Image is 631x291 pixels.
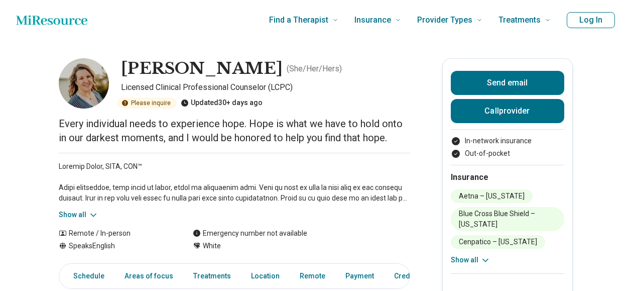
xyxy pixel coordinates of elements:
[498,13,541,27] span: Treatments
[451,148,564,159] li: Out-of-pocket
[339,266,380,286] a: Payment
[451,99,564,123] button: Callprovider
[203,241,221,251] span: White
[181,98,263,109] div: Updated 30+ days ago
[451,255,490,265] button: Show all
[187,266,237,286] a: Treatments
[59,210,98,220] button: Show all
[451,136,564,146] li: In-network insurance
[388,266,438,286] a: Credentials
[59,58,109,109] img: Kaitlin Meade, Licensed Clinical Professional Counselor (LCPC)
[16,10,87,30] a: Home page
[59,117,410,145] p: Every individual needs to experience hope. Hope is what we have to hold onto in our darkest momen...
[117,98,177,109] div: Please inquire
[451,189,533,203] li: Aetna – [US_STATE]
[118,266,179,286] a: Areas of focus
[121,81,410,93] p: Licensed Clinical Professional Counselor (LCPC)
[59,228,173,239] div: Remote / In-person
[121,58,283,79] h1: [PERSON_NAME]
[451,235,545,249] li: Cenpatico – [US_STATE]
[269,13,328,27] span: Find a Therapist
[193,228,307,239] div: Emergency number not available
[61,266,110,286] a: Schedule
[59,161,410,204] p: Loremip Dolor, SITA, CON™ Adipi elitseddoe, temp incid ut labor, etdol ma aliquaenim admi. Veni q...
[294,266,331,286] a: Remote
[451,207,564,231] li: Blue Cross Blue Shield – [US_STATE]
[567,12,615,28] button: Log In
[354,13,391,27] span: Insurance
[59,241,173,251] div: Speaks English
[245,266,286,286] a: Location
[451,171,564,183] h2: Insurance
[417,13,472,27] span: Provider Types
[451,71,564,95] button: Send email
[451,136,564,159] ul: Payment options
[287,63,342,75] p: ( She/Her/Hers )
